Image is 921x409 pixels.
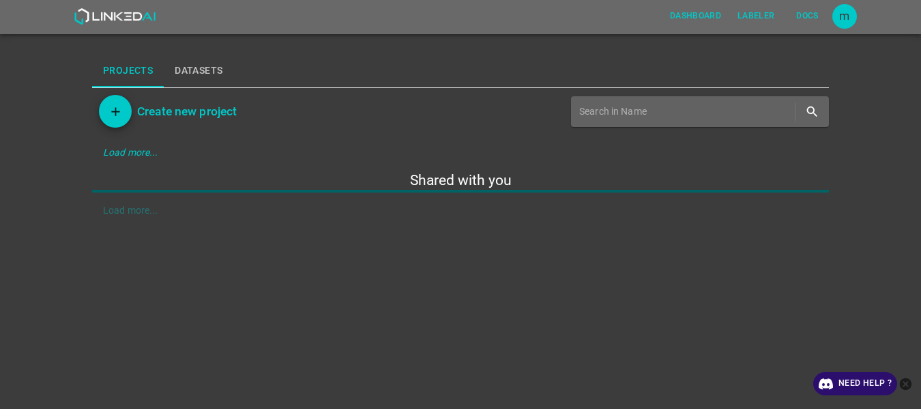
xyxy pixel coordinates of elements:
h5: Shared with you [92,171,829,190]
h6: Create new project [137,102,237,121]
img: LinkedAI [74,8,156,25]
a: Create new project [132,102,237,121]
button: Projects [92,55,164,87]
input: Search in Name [579,102,792,122]
a: Need Help ? [813,372,897,395]
a: Docs [783,2,832,30]
a: Labeler [729,2,783,30]
em: Load more... [103,147,158,158]
div: Load more... [92,140,829,165]
button: Labeler [732,5,780,27]
button: Add [99,95,132,128]
button: Dashboard [664,5,727,27]
button: Docs [786,5,830,27]
button: Open settings [832,4,857,29]
div: m [832,4,857,29]
button: search [798,98,826,126]
button: Datasets [164,55,233,87]
button: close-help [897,372,914,395]
a: Dashboard [662,2,729,30]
